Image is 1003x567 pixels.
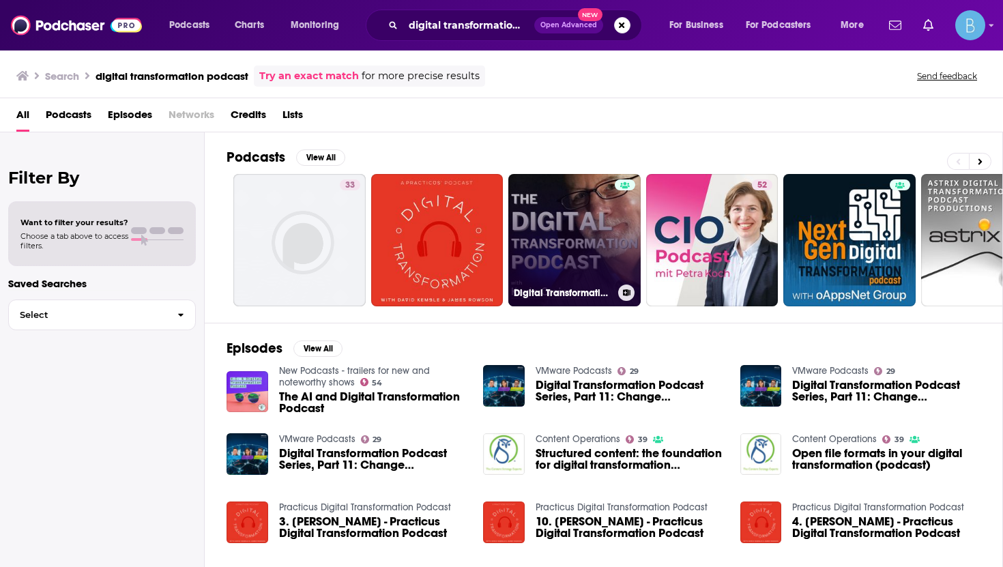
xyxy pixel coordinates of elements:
p: Saved Searches [8,277,196,290]
span: New [578,8,602,21]
img: Structured content: the foundation for digital transformation (podcast) [483,433,525,475]
span: For Podcasters [746,16,811,35]
span: The AI and Digital Transformation Podcast [279,391,467,414]
a: 54 [360,378,383,386]
span: Networks [169,104,214,132]
span: Want to filter your results? [20,218,128,227]
span: Choose a tab above to access filters. [20,231,128,250]
span: Monitoring [291,16,339,35]
span: 52 [757,179,767,192]
img: Digital Transformation Podcast Series, Part 11: Change Management Transformation [227,433,268,475]
a: Show notifications dropdown [884,14,907,37]
button: open menu [160,14,227,36]
a: Digital Transformation Podcast [508,174,641,306]
span: 4. [PERSON_NAME] - Practicus Digital Transformation Podcast [792,516,980,539]
span: Charts [235,16,264,35]
a: VMware Podcasts [536,365,612,377]
a: Practicus Digital Transformation Podcast [792,501,964,513]
button: open menu [831,14,881,36]
span: 10. [PERSON_NAME] - Practicus Digital Transformation Podcast [536,516,724,539]
button: View All [293,340,343,357]
span: Podcasts [169,16,209,35]
span: 29 [373,437,381,443]
button: open menu [737,14,831,36]
img: Digital Transformation Podcast Series, Part 11: Change Management Transformation [483,365,525,407]
a: Credits [231,104,266,132]
a: Structured content: the foundation for digital transformation (podcast) [536,448,724,471]
button: open menu [660,14,740,36]
span: Open Advanced [540,22,597,29]
img: 4. Ben Tilly - Practicus Digital Transformation Podcast [740,501,782,543]
a: Digital Transformation Podcast Series, Part 11: Change Management Transformation [536,379,724,403]
img: Digital Transformation Podcast Series, Part 11: Change Management Transformation [740,365,782,407]
span: Select [9,310,166,319]
span: 54 [372,380,382,386]
input: Search podcasts, credits, & more... [403,14,534,36]
button: open menu [281,14,357,36]
a: Episodes [108,104,152,132]
a: 29 [617,367,639,375]
img: The AI and Digital Transformation Podcast [227,371,268,413]
span: 29 [630,368,639,375]
span: 39 [638,437,648,443]
a: 29 [874,367,895,375]
button: Send feedback [913,70,981,82]
h3: digital transformation podcast [96,70,248,83]
span: 29 [886,368,895,375]
span: Podcasts [46,104,91,132]
a: Digital Transformation Podcast Series, Part 11: Change Management Transformation [279,448,467,471]
a: Open file formats in your digital transformation (podcast) [792,448,980,471]
span: More [841,16,864,35]
a: 52 [646,174,779,306]
button: Select [8,300,196,330]
button: Open AdvancedNew [534,17,603,33]
a: All [16,104,29,132]
span: for more precise results [362,68,480,84]
a: Practicus Digital Transformation Podcast [279,501,451,513]
h2: Podcasts [227,149,285,166]
a: Content Operations [792,433,877,445]
a: 10. Kieran Callan - Practicus Digital Transformation Podcast [536,516,724,539]
img: Open file formats in your digital transformation (podcast) [740,433,782,475]
a: EpisodesView All [227,340,343,357]
span: For Business [669,16,723,35]
a: Content Operations [536,433,620,445]
a: PodcastsView All [227,149,345,166]
img: User Profile [955,10,985,40]
span: 39 [895,437,904,443]
a: VMware Podcasts [279,433,355,445]
span: Logged in as BLASTmedia [955,10,985,40]
img: 3. Tim Copper - Practicus Digital Transformation Podcast [227,501,268,543]
span: Digital Transformation Podcast Series, Part 11: Change Management Transformation [792,379,980,403]
a: 39 [882,435,904,444]
h3: Search [45,70,79,83]
a: Charts [226,14,272,36]
img: 10. Kieran Callan - Practicus Digital Transformation Podcast [483,501,525,543]
button: View All [296,149,345,166]
a: 52 [752,179,772,190]
div: Search podcasts, credits, & more... [379,10,655,41]
a: 29 [361,435,382,444]
a: VMware Podcasts [792,365,869,377]
a: Lists [282,104,303,132]
span: 3. [PERSON_NAME] - Practicus Digital Transformation Podcast [279,516,467,539]
a: Show notifications dropdown [918,14,939,37]
h3: Digital Transformation Podcast [514,287,613,299]
img: Podchaser - Follow, Share and Rate Podcasts [11,12,142,38]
